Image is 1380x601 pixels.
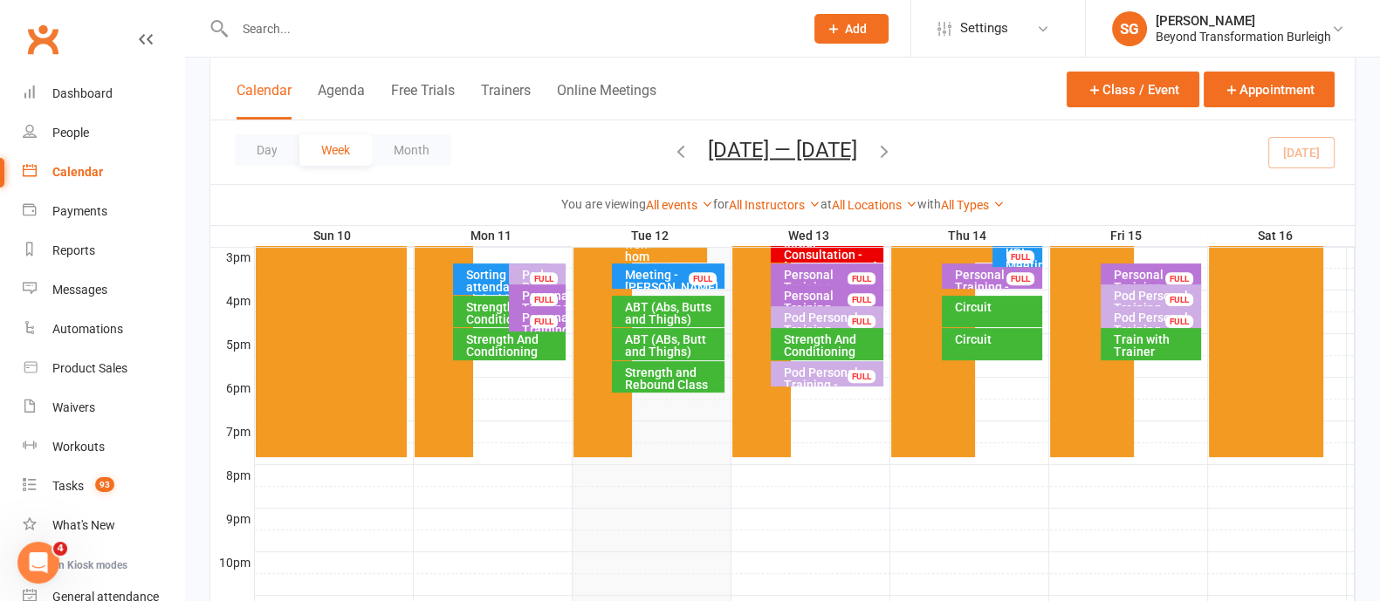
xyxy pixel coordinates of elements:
div: Pod Personal Training - [PERSON_NAME] [1113,311,1198,348]
a: Workouts [23,427,184,467]
iframe: Intercom live chat [17,542,59,584]
div: FULL [1165,293,1193,306]
button: Online Meetings [557,82,656,120]
div: ABT (ABs, Butt and Thighs) [624,333,722,358]
div: Workouts [52,440,105,454]
div: FULL [1165,315,1193,328]
a: All Locations [832,198,917,212]
div: Automations [52,322,123,336]
div: FULL [530,272,558,285]
div: FULL [1006,272,1034,285]
div: Personal Training - [PERSON_NAME] [521,311,562,360]
button: Calendar [237,82,292,120]
th: 4pm [210,290,254,311]
th: Fri 15 [1048,225,1207,247]
th: 7pm [210,420,254,442]
th: Sun 10 [254,225,413,247]
button: Trainers [481,82,531,120]
a: Messages [23,270,184,310]
div: Initial Consultation - [PERSON_NAME] [783,236,881,273]
div: FULL [848,370,875,383]
span: Add [845,22,867,36]
a: All Instructors [729,198,820,212]
div: Strength And Conditioning [465,333,563,358]
th: Mon 11 [413,225,572,247]
div: FULL [848,315,875,328]
button: Add [814,14,889,44]
button: Class / Event [1067,72,1199,107]
a: Tasks 93 [23,467,184,506]
div: Work from home - [PERSON_NAME] [624,226,666,275]
a: Payments [23,192,184,231]
div: FULL [1006,250,1034,263]
th: 6pm [210,377,254,399]
div: KPI Meeting [PERSON_NAME] [1005,247,1040,283]
div: SG [1112,11,1147,46]
th: Wed 13 [731,225,889,247]
div: Circuit [954,301,1039,313]
div: Pod Personal Training - [PERSON_NAME] [1113,290,1198,326]
th: 3pm [210,246,254,268]
th: 10pm [210,551,254,573]
div: Beyond Transformation Burleigh [1156,29,1331,44]
a: Product Sales [23,349,184,388]
span: Settings [960,9,1008,48]
button: Day [235,134,299,166]
div: Personal Training - [PERSON_NAME] [783,290,881,326]
div: Train with Trainer [1113,333,1198,358]
span: 4 [53,542,67,556]
div: FULL [1165,272,1193,285]
div: Pod Personal Training - [PERSON_NAME] [783,366,881,403]
th: Thu 14 [889,225,1048,247]
div: Personal Training - [PERSON_NAME] [954,269,1039,305]
div: Meeting - [PERSON_NAME] [624,269,722,293]
a: What's New [23,506,184,545]
a: Dashboard [23,74,184,113]
span: 93 [95,477,114,492]
button: [DATE] — [DATE] [708,137,857,161]
a: All Types [941,198,1005,212]
div: Personal Training - [PERSON_NAME] [783,269,881,305]
button: Week [299,134,372,166]
strong: with [917,197,941,211]
div: Pod Personal Training - [PERSON_NAME], [PERSON_NAME]... [783,311,881,360]
strong: at [820,197,832,211]
a: Reports [23,231,184,270]
div: Strength and Rebound Class [624,366,722,391]
div: Personal Training - [PERSON_NAME] [521,290,562,338]
div: Waivers [52,400,95,414]
div: Tasks [52,479,84,493]
div: Strength And Conditioning [783,333,881,358]
div: Reports [52,243,95,257]
div: People [52,126,89,140]
div: Dashboard [52,86,113,100]
div: [PERSON_NAME] [1156,13,1331,29]
div: Pod Personal Training - [PERSON_NAME], [PERSON_NAME]... [521,269,562,342]
a: People [23,113,184,153]
button: Free Trials [391,82,455,120]
div: Calendar [52,165,103,179]
th: 5pm [210,333,254,355]
strong: You are viewing [561,197,646,211]
div: Messages [52,283,107,297]
button: Agenda [318,82,365,120]
div: ABT (Abs, Butts and Thighs) [624,301,722,325]
div: Product Sales [52,361,127,375]
div: Payments [52,204,107,218]
button: Appointment [1204,72,1335,107]
a: Clubworx [21,17,65,61]
input: Search... [230,17,792,41]
div: FULL [530,315,558,328]
a: Automations [23,310,184,349]
th: 9pm [210,508,254,529]
div: FULL [530,293,558,306]
div: Circuit [954,333,1039,345]
th: Sat 16 [1207,225,1347,247]
button: Month [372,134,451,166]
div: FULL [689,272,717,285]
th: Tue 12 [572,225,731,247]
a: Waivers [23,388,184,427]
strong: for [713,197,729,211]
th: 8pm [210,464,254,486]
div: What's New [52,518,115,532]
